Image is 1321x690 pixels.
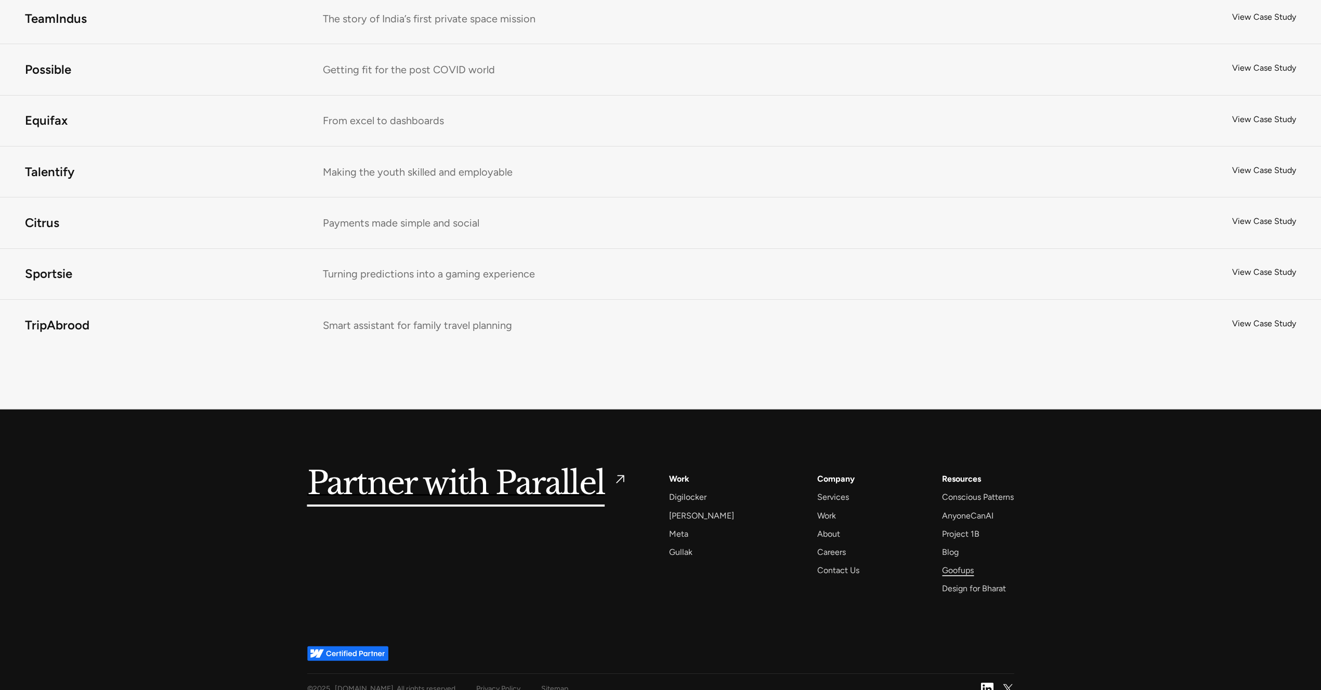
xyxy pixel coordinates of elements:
a: Work [669,472,689,486]
a: About [817,527,840,541]
a: Project 1B [942,527,979,541]
a: Conscious Patterns [942,490,1014,504]
a: Services [817,490,849,504]
a: [PERSON_NAME] [669,509,734,523]
a: Goofups [942,563,974,577]
a: Work [817,509,836,523]
a: Design for Bharat [942,581,1006,595]
div: Resources [942,472,981,486]
a: Digilocker [669,490,707,504]
a: AnyoneCanAI [942,509,993,523]
a: Gullak [669,545,692,559]
a: Partner with Parallel [307,472,628,496]
a: Blog [942,545,959,559]
a: Meta [669,527,688,541]
a: Contact Us [817,563,859,577]
a: Careers [817,545,846,559]
a: Company [817,472,855,486]
h5: Partner with Parallel [307,472,605,496]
